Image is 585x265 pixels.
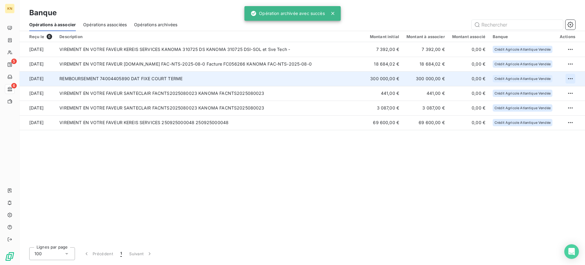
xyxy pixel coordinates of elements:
td: 441,00 € [366,86,403,101]
td: 18 684,02 € [403,57,448,71]
td: 0,00 € [448,71,489,86]
button: Précédent [80,247,117,260]
td: 3 087,00 € [403,101,448,115]
td: 0,00 € [448,115,489,130]
div: Reçu le [29,34,52,39]
td: [DATE] [19,115,56,130]
td: REMBOURSEMENT 74004405890 DAT FIXE COURT TERME [56,71,366,86]
span: 1 [120,251,122,257]
button: Suivant [126,247,156,260]
input: Rechercher [472,20,563,30]
div: Montant à associer [406,34,445,39]
td: 69 600,00 € [403,115,448,130]
div: Actions [560,34,575,39]
td: 300 000,00 € [366,71,403,86]
div: Open Intercom Messenger [564,244,579,259]
span: Crédit Agricole Atlantique Vendée [495,91,551,95]
span: Crédit Agricole Atlantique Vendée [495,62,551,66]
td: [DATE] [19,86,56,101]
span: Crédit Agricole Atlantique Vendée [495,121,551,124]
td: 7 392,00 € [366,42,403,57]
td: VIREMENT EN VOTRE FAVEUR SANTECLAIR FACNTS2025080023 KANOMA FACNTS2025080023 [56,86,366,101]
div: Description [59,34,363,39]
td: 0,00 € [448,101,489,115]
div: Montant initial [370,34,399,39]
td: 69 600,00 € [366,115,403,130]
td: VIREMENT EN VOTRE FAVEUR KEREIS SERVICES KANOMA 310725 DS KANOMA 310725 DSI-SOL et Sve Tech - [56,42,366,57]
button: 1 [117,247,126,260]
span: Crédit Agricole Atlantique Vendée [495,48,551,51]
td: [DATE] [19,101,56,115]
td: [DATE] [19,71,56,86]
span: 5 [11,59,17,64]
div: KN [5,4,15,13]
td: 300 000,00 € [403,71,448,86]
td: 0,00 € [448,86,489,101]
td: 0,00 € [448,57,489,71]
td: VIREMENT EN VOTRE FAVEUR [DOMAIN_NAME] FAC-NTS-2025-08-0 Facture FC056266 KANOMA FAC-NTS-2025-08-0 [56,57,366,71]
td: VIREMENT EN VOTRE FAVEUR KEREIS SERVICES 250925000048 250925000048 [56,115,366,130]
td: [DATE] [19,42,56,57]
span: Crédit Agricole Atlantique Vendée [495,106,551,110]
td: 3 087,00 € [366,101,403,115]
h3: Banque [29,7,57,18]
span: 100 [34,251,42,257]
td: [DATE] [19,57,56,71]
td: VIREMENT EN VOTRE FAVEUR SANTECLAIR FACNTS2025080023 KANOMA FACNTS2025080023 [56,101,366,115]
div: Banque [493,34,552,39]
td: 18 684,02 € [366,57,403,71]
span: Opérations archivées [134,22,177,28]
span: Crédit Agricole Atlantique Vendée [495,77,551,81]
span: Opérations associées [83,22,127,28]
span: Opérations à associer [29,22,76,28]
div: Opération archivée avec succès [250,8,325,19]
td: 0,00 € [448,42,489,57]
img: Logo LeanPay [5,252,15,261]
div: Montant associé [452,34,485,39]
span: 6 [47,34,52,39]
td: 7 392,00 € [403,42,448,57]
span: 6 [11,83,17,88]
td: 441,00 € [403,86,448,101]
